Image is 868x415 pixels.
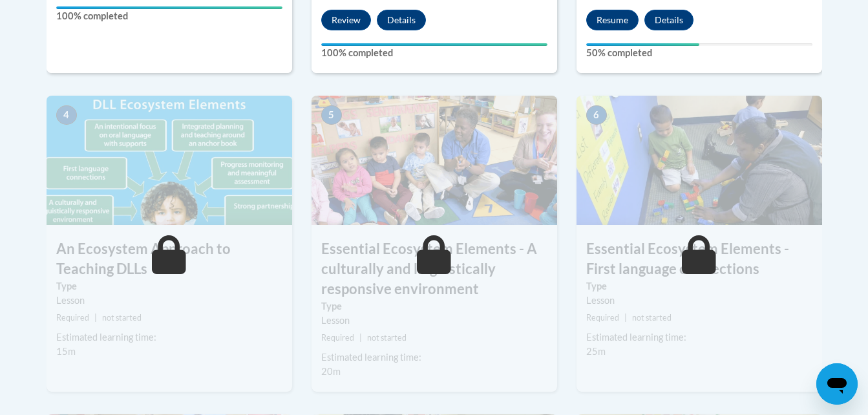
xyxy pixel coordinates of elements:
[321,105,342,125] span: 5
[321,46,547,60] label: 100% completed
[47,239,292,279] h3: An Ecosystem Approach to Teaching DLLs
[312,239,557,299] h3: Essential Ecosystem Elements - A culturally and linguistically responsive environment
[56,346,76,357] span: 15m
[321,333,354,343] span: Required
[56,6,282,9] div: Your progress
[321,366,341,377] span: 20m
[321,299,547,314] label: Type
[56,330,282,345] div: Estimated learning time:
[586,279,812,293] label: Type
[56,279,282,293] label: Type
[94,313,97,323] span: |
[586,46,812,60] label: 50% completed
[367,333,407,343] span: not started
[586,330,812,345] div: Estimated learning time:
[377,10,426,30] button: Details
[586,10,639,30] button: Resume
[624,313,627,323] span: |
[47,96,292,225] img: Course Image
[312,96,557,225] img: Course Image
[586,105,607,125] span: 6
[632,313,672,323] span: not started
[586,313,619,323] span: Required
[102,313,142,323] span: not started
[644,10,693,30] button: Details
[577,96,822,225] img: Course Image
[577,239,822,279] h3: Essential Ecosystem Elements - First language connections
[321,43,547,46] div: Your progress
[321,314,547,328] div: Lesson
[816,363,858,405] iframe: Button to launch messaging window
[586,293,812,308] div: Lesson
[321,350,547,365] div: Estimated learning time:
[586,43,699,46] div: Your progress
[56,313,89,323] span: Required
[586,346,606,357] span: 25m
[56,105,77,125] span: 4
[56,293,282,308] div: Lesson
[321,10,371,30] button: Review
[359,333,362,343] span: |
[56,9,282,23] label: 100% completed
